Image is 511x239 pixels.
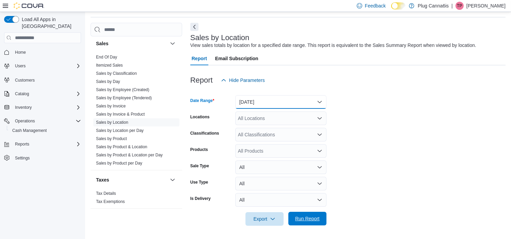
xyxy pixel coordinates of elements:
[96,120,128,125] a: Sales by Location
[12,90,32,98] button: Catalog
[96,136,127,141] span: Sales by Product
[169,39,177,48] button: Sales
[169,176,177,184] button: Taxes
[391,2,405,10] input: Dark Mode
[96,96,152,100] a: Sales by Employee (Tendered)
[15,91,29,97] span: Catalog
[317,116,322,121] button: Open list of options
[190,163,209,169] label: Sale Type
[10,126,81,135] span: Cash Management
[96,161,142,166] a: Sales by Product per Day
[96,176,109,183] h3: Taxes
[10,126,49,135] a: Cash Management
[12,75,81,84] span: Customers
[12,154,81,162] span: Settings
[235,160,326,174] button: All
[4,45,81,181] nav: Complex example
[96,128,144,133] span: Sales by Location per Day
[215,52,258,65] span: Email Subscription
[12,48,29,56] a: Home
[451,2,453,10] p: |
[12,62,28,70] button: Users
[190,147,208,152] label: Products
[190,76,213,84] h3: Report
[7,126,84,135] button: Cash Management
[250,212,280,226] span: Export
[12,103,81,112] span: Inventory
[235,193,326,207] button: All
[96,71,137,76] span: Sales by Classification
[12,117,38,125] button: Operations
[96,95,152,101] span: Sales by Employee (Tendered)
[96,176,167,183] button: Taxes
[12,48,81,56] span: Home
[12,76,37,84] a: Customers
[418,2,449,10] p: Plug Canna6is
[96,40,109,47] h3: Sales
[456,2,464,10] div: Tianna Parks
[19,16,81,30] span: Load All Apps in [GEOGRAPHIC_DATA]
[190,34,250,42] h3: Sales by Location
[15,78,35,83] span: Customers
[192,52,207,65] span: Report
[1,103,84,112] button: Inventory
[96,191,116,196] a: Tax Details
[12,117,81,125] span: Operations
[466,2,506,10] p: [PERSON_NAME]
[190,98,214,103] label: Date Range
[1,75,84,85] button: Customers
[96,112,145,117] a: Sales by Invoice & Product
[190,131,219,136] label: Classifications
[96,199,125,204] a: Tax Exemptions
[15,155,30,161] span: Settings
[245,212,284,226] button: Export
[96,40,167,47] button: Sales
[365,2,386,9] span: Feedback
[96,79,120,84] a: Sales by Day
[190,23,198,31] button: Next
[96,144,147,149] a: Sales by Product & Location
[295,215,320,222] span: Run Report
[12,62,81,70] span: Users
[12,90,81,98] span: Catalog
[1,116,84,126] button: Operations
[1,61,84,71] button: Users
[12,140,81,148] span: Reports
[1,47,84,57] button: Home
[190,196,211,201] label: Is Delivery
[96,63,123,68] a: Itemized Sales
[218,73,268,87] button: Hide Parameters
[1,139,84,149] button: Reports
[96,199,125,204] span: Tax Exemptions
[15,118,35,124] span: Operations
[229,77,265,84] span: Hide Parameters
[235,95,326,109] button: [DATE]
[317,148,322,154] button: Open list of options
[190,180,208,185] label: Use Type
[96,153,163,157] a: Sales by Product & Location per Day
[457,2,462,10] span: TP
[15,63,26,69] span: Users
[96,136,127,141] a: Sales by Product
[96,55,117,59] a: End Of Day
[96,87,149,92] span: Sales by Employee (Created)
[14,2,44,9] img: Cova
[96,144,147,150] span: Sales by Product & Location
[96,128,144,133] a: Sales by Location per Day
[15,105,32,110] span: Inventory
[96,87,149,92] a: Sales by Employee (Created)
[96,103,126,109] span: Sales by Invoice
[235,177,326,190] button: All
[1,153,84,163] button: Settings
[91,189,182,208] div: Taxes
[288,212,326,225] button: Run Report
[12,140,32,148] button: Reports
[96,191,116,196] span: Tax Details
